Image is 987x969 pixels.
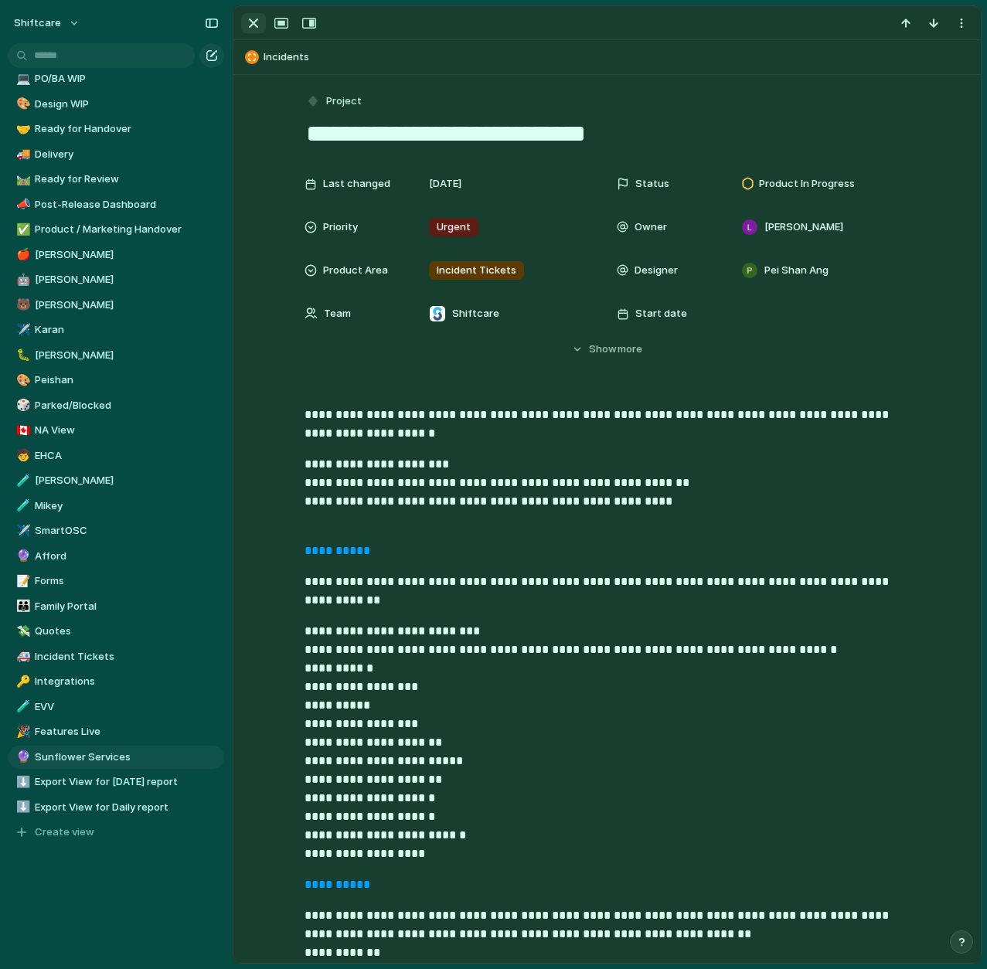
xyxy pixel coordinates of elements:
div: 🐻[PERSON_NAME] [8,294,224,317]
span: Family Portal [35,599,219,614]
a: 🚑Incident Tickets [8,645,224,668]
button: 🤝 [14,121,29,137]
a: 🍎[PERSON_NAME] [8,243,224,267]
div: 🎨 [16,95,27,113]
button: 🎨 [14,372,29,388]
div: 🧪[PERSON_NAME] [8,469,224,492]
div: ✅ [16,221,27,239]
button: 🧪 [14,473,29,488]
div: 🚑 [16,648,27,665]
span: Incident Tickets [35,649,219,665]
span: Urgent [437,219,471,235]
div: 🇨🇦 [16,422,27,440]
span: [PERSON_NAME] [35,247,219,263]
span: Export View for [DATE] report [35,774,219,790]
div: 🛤️ [16,171,27,189]
button: 💸 [14,624,29,639]
span: Features Live [35,724,219,739]
button: 🎉 [14,724,29,739]
div: 🧪Mikey [8,495,224,518]
a: 🔮Afford [8,545,224,568]
span: Ready for Handover [35,121,219,137]
div: 📣 [16,195,27,213]
a: ✈️SmartOSC [8,519,224,542]
button: 🔮 [14,750,29,765]
div: 🎉Features Live [8,720,224,743]
div: 👪Family Portal [8,595,224,618]
span: Mikey [35,498,219,514]
span: Peishan [35,372,219,388]
a: 🐛[PERSON_NAME] [8,344,224,367]
button: shiftcare [7,11,88,36]
div: 🔮 [16,547,27,565]
button: Project [303,90,366,113]
a: 📝Forms [8,569,224,593]
span: Shiftcare [452,306,499,321]
a: 🛤️Ready for Review [8,168,224,191]
button: Incidents [240,45,974,70]
div: 💸 [16,623,27,641]
div: 👪 [16,597,27,615]
div: 🇨🇦NA View [8,419,224,442]
button: 🧪 [14,498,29,514]
div: 🧪 [16,698,27,716]
span: Last changed [323,176,390,192]
span: Export View for Daily report [35,800,219,815]
span: [PERSON_NAME] [35,473,219,488]
a: ✅Product / Marketing Handover [8,218,224,241]
div: 🎉 [16,723,27,741]
a: 🎲Parked/Blocked [8,394,224,417]
span: [PERSON_NAME] [35,297,219,313]
div: 🐻 [16,296,27,314]
span: Status [635,176,669,192]
a: 🧪EVV [8,695,224,719]
div: 💸Quotes [8,620,224,643]
button: ✅ [14,222,29,237]
button: 🔮 [14,549,29,564]
a: 📣Post-Release Dashboard [8,193,224,216]
div: 🧒 [16,447,27,464]
span: Designer [635,263,678,278]
span: PO/BA WIP [35,71,219,87]
span: [PERSON_NAME] [35,348,219,363]
div: 🔑Integrations [8,670,224,693]
span: Sunflower Services [35,750,219,765]
span: Incident Tickets [437,263,516,278]
span: Design WIP [35,97,219,112]
span: SmartOSC [35,523,219,539]
div: ⬇️Export View for [DATE] report [8,770,224,794]
a: 🎨Design WIP [8,93,224,116]
button: 🐛 [14,348,29,363]
span: [DATE] [429,176,461,192]
span: more [618,342,642,357]
button: 🍎 [14,247,29,263]
button: 🧒 [14,448,29,464]
button: ✈️ [14,322,29,338]
a: ⬇️Export View for Daily report [8,796,224,819]
span: Afford [35,549,219,564]
span: Product Area [323,263,388,278]
span: Create view [35,824,94,840]
div: 🤝 [16,121,27,138]
a: 🎨Peishan [8,369,224,392]
span: Delivery [35,147,219,162]
button: 🛤️ [14,172,29,187]
button: 🧪 [14,699,29,715]
div: ✈️Karan [8,318,224,342]
button: ⬇️ [14,774,29,790]
span: [PERSON_NAME] [764,219,843,235]
a: 🔮Sunflower Services [8,746,224,769]
span: Quotes [35,624,219,639]
button: 🇨🇦 [14,423,29,438]
span: Project [326,93,362,109]
div: 🧪 [16,472,27,490]
button: ⬇️ [14,800,29,815]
